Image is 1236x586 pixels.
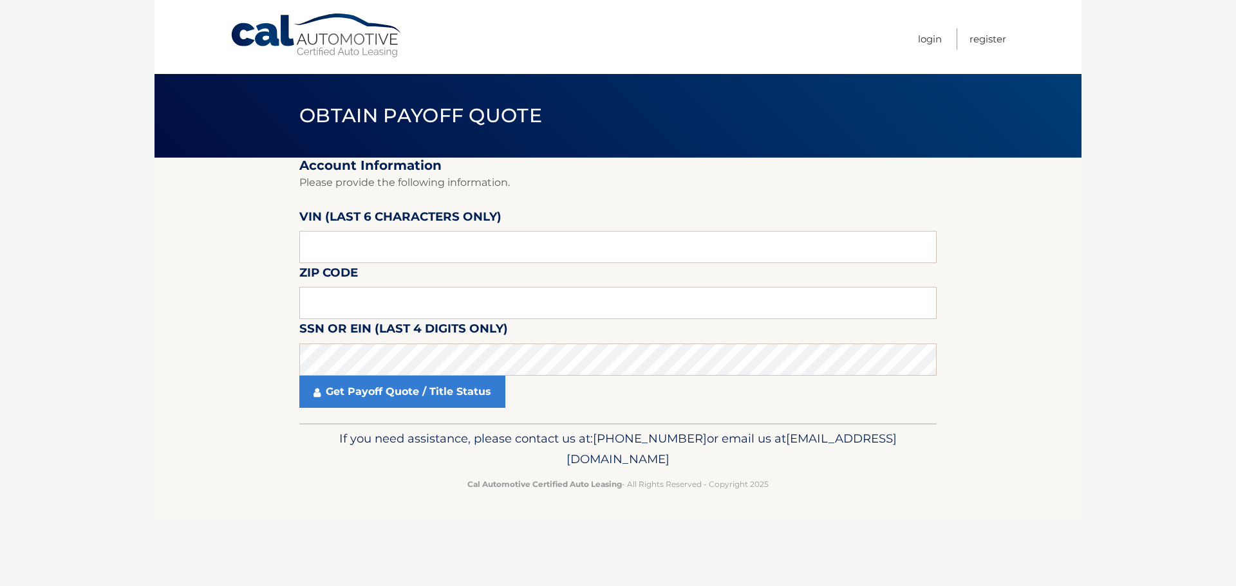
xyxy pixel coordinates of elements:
h2: Account Information [299,158,937,174]
label: Zip Code [299,263,358,287]
strong: Cal Automotive Certified Auto Leasing [467,479,622,489]
span: Obtain Payoff Quote [299,104,542,127]
a: Register [969,28,1006,50]
p: If you need assistance, please contact us at: or email us at [308,428,928,470]
a: Cal Automotive [230,13,404,59]
a: Login [918,28,942,50]
a: Get Payoff Quote / Title Status [299,376,505,408]
span: [PHONE_NUMBER] [593,431,707,446]
p: Please provide the following information. [299,174,937,192]
p: - All Rights Reserved - Copyright 2025 [308,477,928,491]
label: VIN (last 6 characters only) [299,207,501,231]
label: SSN or EIN (last 4 digits only) [299,319,508,343]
